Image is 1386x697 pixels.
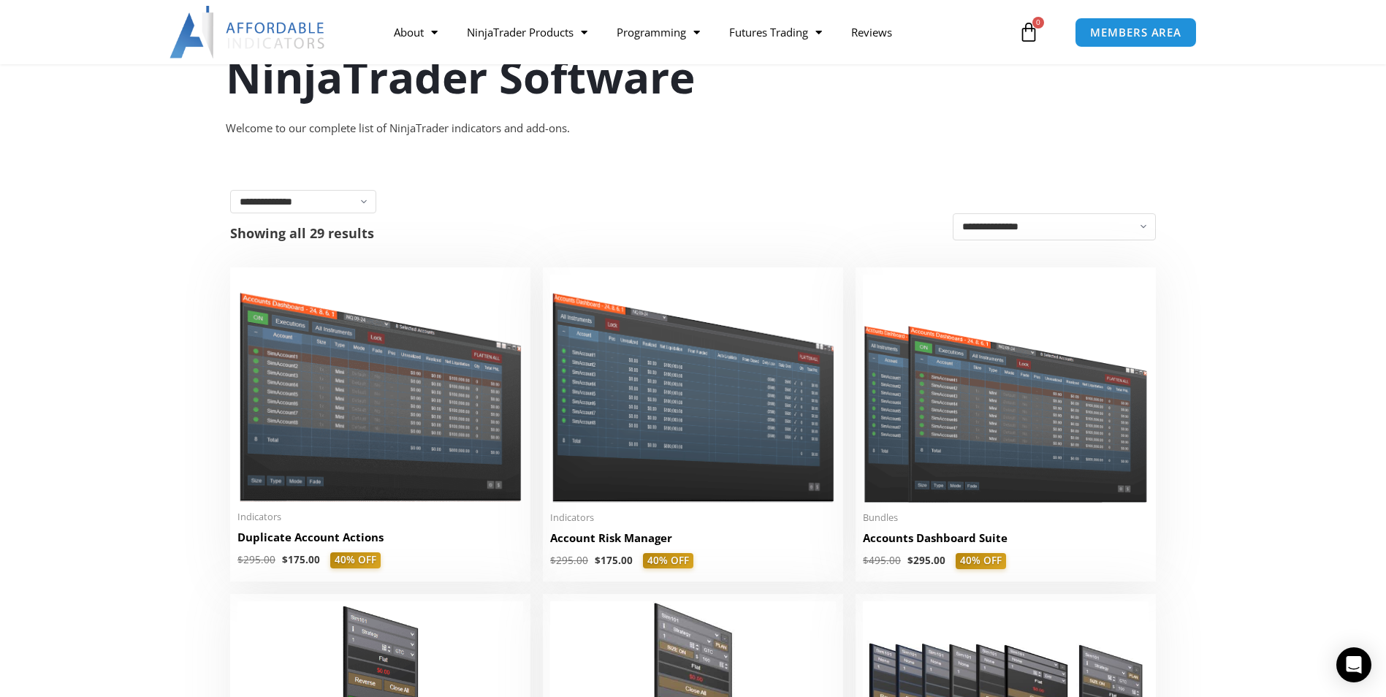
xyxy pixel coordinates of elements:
span: Indicators [550,511,836,524]
bdi: 295.00 [907,554,945,567]
bdi: 175.00 [595,554,633,567]
a: 0 [997,11,1061,53]
span: $ [863,554,869,567]
img: Duplicate Account Actions [237,275,523,502]
h2: Accounts Dashboard Suite [863,530,1149,546]
img: Account Risk Manager [550,275,836,502]
div: Open Intercom Messenger [1336,647,1371,682]
a: Programming [602,15,715,49]
bdi: 175.00 [282,553,320,566]
span: 40% OFF [956,553,1006,569]
bdi: 295.00 [237,553,275,566]
span: 0 [1032,17,1044,28]
img: LogoAI | Affordable Indicators – NinjaTrader [170,6,327,58]
a: NinjaTrader Products [452,15,602,49]
bdi: 495.00 [863,554,901,567]
h2: Account Risk Manager [550,530,836,546]
span: MEMBERS AREA [1090,27,1181,38]
span: 40% OFF [643,553,693,569]
span: Bundles [863,511,1149,524]
select: Shop order [953,213,1156,240]
bdi: 295.00 [550,554,588,567]
span: $ [907,554,913,567]
a: Accounts Dashboard Suite [863,530,1149,553]
span: Indicators [237,511,523,523]
div: Welcome to our complete list of NinjaTrader indicators and add-ons. [226,118,1161,139]
a: Reviews [837,15,907,49]
a: MEMBERS AREA [1075,18,1197,47]
span: $ [237,553,243,566]
span: $ [550,554,556,567]
a: About [379,15,452,49]
span: $ [595,554,601,567]
a: Futures Trading [715,15,837,49]
img: Accounts Dashboard Suite [863,275,1149,503]
a: Duplicate Account Actions [237,530,523,552]
span: $ [282,553,288,566]
nav: Menu [379,15,1015,49]
span: 40% OFF [330,552,381,568]
h2: Duplicate Account Actions [237,530,523,545]
h1: NinjaTrader Software [226,46,1161,107]
p: Showing all 29 results [230,226,374,240]
a: Account Risk Manager [550,530,836,553]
